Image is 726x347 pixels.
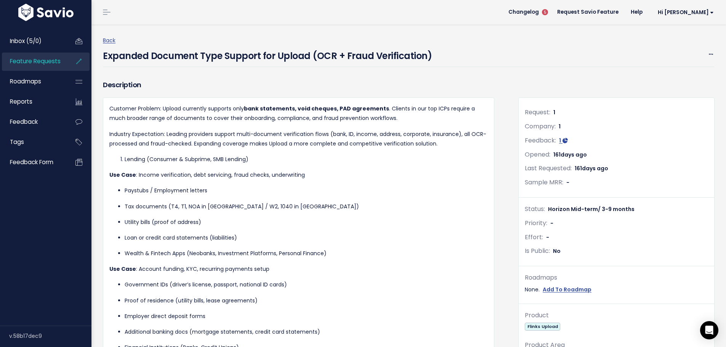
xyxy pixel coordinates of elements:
[559,137,561,144] span: 1
[2,73,63,90] a: Roadmaps
[525,205,545,213] span: Status:
[525,246,550,255] span: Is Public:
[125,296,488,305] p: Proof of residence (utility bills, lease agreements)
[125,312,488,321] p: Employer direct deposit forms
[109,264,488,274] p: : Account funding, KYC, recurring payments setup
[109,170,488,180] p: : Income verification, debt servicing, fraud checks, underwriting
[559,137,568,144] a: 1
[9,326,91,346] div: v.58b17dec9
[125,327,488,337] p: Additional banking docs (mortgage statements, credit card statements)
[561,151,587,158] span: days ago
[2,32,63,50] a: Inbox (5/0)
[525,310,708,321] div: Product
[553,109,555,116] span: 1
[10,57,61,65] span: Feature Requests
[109,171,136,179] strong: Use Case
[125,155,488,164] li: Lending (Consumer & Subprime, SMB Lending)
[103,45,432,63] h4: Expanded Document Type Support for Upload (OCR + Fraud Verification)
[2,53,63,70] a: Feature Requests
[125,202,488,211] p: Tax documents (T4, T1, NOA in [GEOGRAPHIC_DATA] / W2, 1040 in [GEOGRAPHIC_DATA])
[125,217,488,227] p: Utility bills (proof of address)
[125,280,488,289] p: Government IDs (driver’s license, passport, national ID cards)
[550,219,553,227] span: -
[10,98,32,106] span: Reports
[10,138,24,146] span: Tags
[700,321,718,339] div: Open Intercom Messenger
[625,6,649,18] a: Help
[525,178,563,187] span: Sample MRR:
[582,165,608,172] span: days ago
[525,285,708,294] div: None.
[566,179,569,186] span: -
[508,10,539,15] span: Changelog
[2,154,63,171] a: Feedback form
[109,130,488,149] p: Industry Expectation: Leading providers support multi-document verification flows (bank, ID, inco...
[103,80,494,90] h3: Description
[546,233,549,241] span: -
[125,249,488,258] p: Wealth & Fintech Apps (Neobanks, Investment Platforms, Personal Finance)
[543,285,591,294] a: Add To Roadmap
[525,164,572,173] span: Last Requested:
[525,122,556,131] span: Company:
[553,247,561,255] span: No
[553,151,587,158] span: 161
[649,6,720,18] a: Hi [PERSON_NAME]
[2,133,63,151] a: Tags
[244,105,389,112] strong: bank statements, void cheques, PAD agreements
[525,323,560,331] span: Flinks Upload
[103,37,115,44] a: Back
[16,4,75,21] img: logo-white.9d6f32f41409.svg
[542,9,548,15] span: 5
[525,219,547,227] span: Priority:
[10,37,42,45] span: Inbox (5/0)
[109,265,136,273] strong: Use Case
[109,104,488,123] p: Customer Problem: Upload currently supports only . Clients in our top ICPs require a much broader...
[525,150,550,159] span: Opened:
[559,123,561,130] span: 1
[125,233,488,243] p: Loan or credit card statements (liabilities)
[525,233,543,241] span: Effort:
[10,77,41,85] span: Roadmaps
[10,118,38,126] span: Feedback
[2,113,63,131] a: Feedback
[525,136,556,145] span: Feedback:
[125,186,488,195] p: Paystubs / Employment letters
[658,10,714,15] span: Hi [PERSON_NAME]
[10,158,53,166] span: Feedback form
[551,6,625,18] a: Request Savio Feature
[548,205,635,213] span: Horizon Mid-term/ 3-9 months
[525,108,550,117] span: Request:
[2,93,63,110] a: Reports
[525,272,708,283] div: Roadmaps
[575,165,608,172] span: 161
